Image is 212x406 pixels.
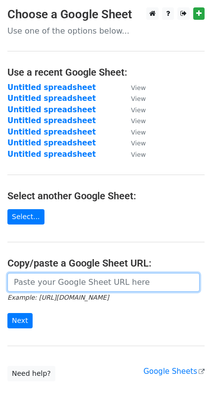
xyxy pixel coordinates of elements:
[131,117,146,125] small: View
[7,83,96,92] a: Untitled spreadsheet
[121,128,146,136] a: View
[7,209,44,225] a: Select...
[7,273,200,292] input: Paste your Google Sheet URL here
[143,367,205,376] a: Google Sheets
[131,84,146,91] small: View
[131,129,146,136] small: View
[7,94,96,103] a: Untitled spreadsheet
[163,359,212,406] iframe: Chat Widget
[131,151,146,158] small: View
[7,294,109,301] small: Example: [URL][DOMAIN_NAME]
[131,139,146,147] small: View
[7,116,96,125] a: Untitled spreadsheet
[7,128,96,136] a: Untitled spreadsheet
[7,66,205,78] h4: Use a recent Google Sheet:
[121,105,146,114] a: View
[7,190,205,202] h4: Select another Google Sheet:
[131,106,146,114] small: View
[121,83,146,92] a: View
[7,150,96,159] a: Untitled spreadsheet
[7,313,33,328] input: Next
[7,366,55,381] a: Need help?
[131,95,146,102] small: View
[121,150,146,159] a: View
[7,105,96,114] a: Untitled spreadsheet
[7,7,205,22] h3: Choose a Google Sheet
[121,94,146,103] a: View
[7,257,205,269] h4: Copy/paste a Google Sheet URL:
[7,26,205,36] p: Use one of the options below...
[121,116,146,125] a: View
[121,138,146,147] a: View
[7,138,96,147] a: Untitled spreadsheet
